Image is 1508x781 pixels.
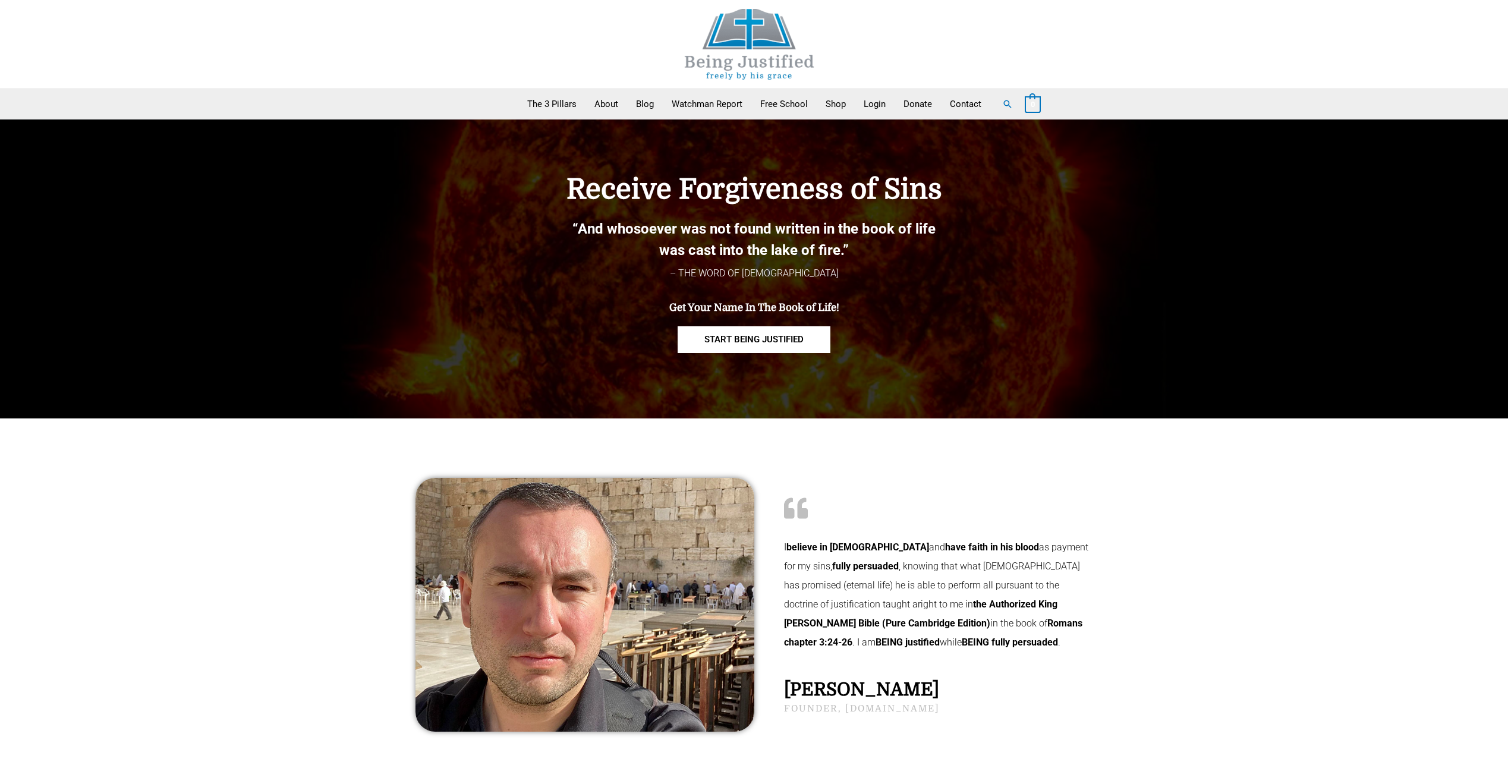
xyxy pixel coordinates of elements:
[945,541,1039,553] b: have faith in his blood
[784,704,1093,713] h2: founder, [DOMAIN_NAME]
[1031,100,1035,109] span: 0
[704,335,804,344] span: START BEING JUSTIFIED
[572,221,936,259] b: “And whosoever was not found written in the book of life was cast into the lake of fire.”
[784,681,1093,698] h2: [PERSON_NAME]
[505,173,1004,206] h4: Receive Forgiveness of Sins
[505,302,1004,314] h4: Get Your Name In The Book of Life!
[786,541,929,553] b: believe in [DEMOGRAPHIC_DATA]
[518,89,585,119] a: The 3 Pillars
[1025,99,1041,109] a: View Shopping Cart, empty
[660,9,839,80] img: Being Justified
[663,89,751,119] a: Watchman Report
[855,89,895,119] a: Login
[895,89,941,119] a: Donate
[941,89,990,119] a: Contact
[817,89,855,119] a: Shop
[518,89,990,119] nav: Primary Site Navigation
[678,326,830,353] a: START BEING JUSTIFIED
[832,560,899,572] b: fully persuaded
[670,267,839,279] span: – THE WORD OF [DEMOGRAPHIC_DATA]
[784,599,1057,629] b: the Authorized King [PERSON_NAME] Bible (Pure Cambridge Edition)
[751,89,817,119] a: Free School
[1002,99,1013,109] a: Search button
[784,618,1082,648] b: Romans chapter 3:24-26
[876,637,940,648] b: BEING justified
[962,637,1058,648] b: BEING fully persuaded
[627,89,663,119] a: Blog
[585,89,627,119] a: About
[784,538,1093,652] p: I and as payment for my sins, , knowing that what [DEMOGRAPHIC_DATA] has promised (eternal life) ...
